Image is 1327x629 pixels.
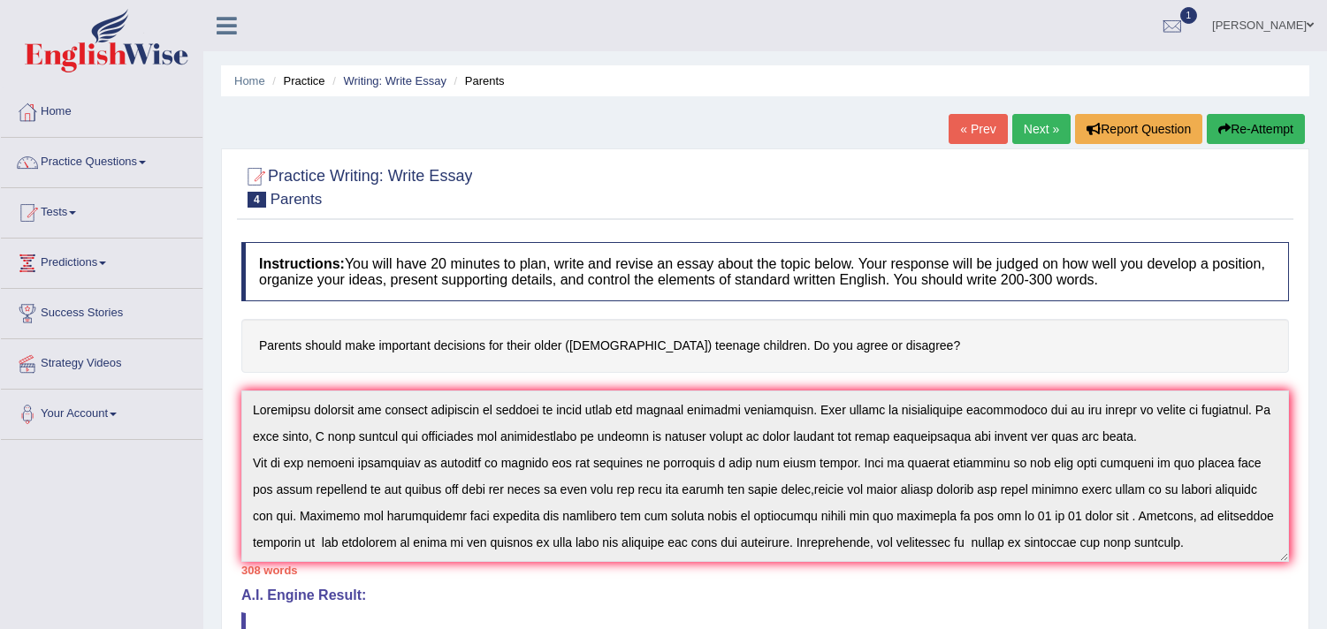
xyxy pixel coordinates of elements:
b: Instructions: [259,256,345,271]
a: Strategy Videos [1,339,202,383]
a: « Prev [949,114,1007,144]
span: 1 [1180,7,1198,24]
div: 308 words [241,562,1289,579]
li: Parents [450,72,505,89]
a: Predictions [1,239,202,283]
a: Tests [1,188,202,232]
li: Practice [268,72,324,89]
small: Parents [271,191,323,208]
h4: A.I. Engine Result: [241,587,1289,603]
a: Writing: Write Essay [343,74,446,87]
a: Home [1,87,202,132]
button: Report Question [1075,114,1202,144]
a: Next » [1012,114,1071,144]
a: Success Stories [1,289,202,333]
a: Practice Questions [1,138,202,182]
button: Re-Attempt [1207,114,1305,144]
h4: You will have 20 minutes to plan, write and revise an essay about the topic below. Your response ... [241,242,1289,301]
span: 4 [248,192,266,208]
a: Your Account [1,390,202,434]
a: Home [234,74,265,87]
h4: Parents should make important decisions for their older ([DEMOGRAPHIC_DATA]) teenage children. Do... [241,319,1289,373]
h2: Practice Writing: Write Essay [241,163,472,208]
